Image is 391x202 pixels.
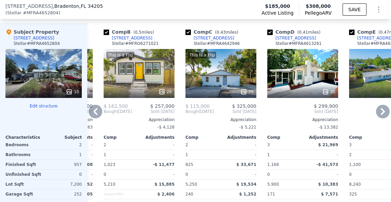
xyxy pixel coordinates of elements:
[104,109,132,114] div: [DATE]
[185,192,193,197] span: 240
[104,150,138,159] div: 1
[194,35,234,41] div: [STREET_ADDRESS]
[267,109,338,114] span: Sold [DATE]
[140,140,175,150] div: -
[140,170,175,179] div: -
[14,41,60,46] div: Stellar # MFRA4652804
[239,192,256,197] span: $ 1,252
[185,103,210,109] span: $ 115,000
[45,180,82,189] div: 7,200
[104,189,138,199] div: Unspecified
[157,192,175,197] span: $ 2,406
[321,192,338,197] span: $ 7,571
[154,182,175,187] span: $ 15,885
[140,150,175,159] div: -
[239,125,256,130] span: -$ 5,221
[185,150,220,159] div: 1
[7,10,21,16] span: Stellar
[267,162,279,167] span: 1,168
[267,35,316,41] a: [STREET_ADDRESS]
[45,189,82,199] div: 252
[349,192,357,197] span: 325
[185,109,200,114] span: Bought
[104,142,106,147] span: 2
[5,10,60,16] div: ( )
[236,182,256,187] span: $ 19,534
[303,135,338,140] div: Adjustments
[44,135,82,140] div: Subject
[221,135,256,140] div: Adjustments
[216,30,226,35] span: 0.43
[349,162,361,167] span: 1,100
[349,182,361,187] span: 8,240
[104,35,152,41] a: [STREET_ADDRESS]
[159,88,172,95] div: 26
[106,52,134,58] div: This is a Flip
[267,135,303,140] div: Comp
[45,170,82,179] div: 0
[104,162,115,167] span: 1,023
[5,3,53,10] span: [STREET_ADDRESS]
[5,180,42,189] div: Lot Sqft
[5,160,42,169] div: Finished Sqft
[267,150,301,159] div: 1
[275,35,316,41] div: [STREET_ADDRESS]
[212,30,241,35] span: ( miles)
[267,172,270,177] span: 0
[53,3,103,10] span: , Bradenton
[275,41,322,46] div: Stellar # MFRA4613261
[314,103,338,109] span: $ 299,900
[318,125,338,130] span: -$ 13,382
[185,117,256,122] div: Appreciation
[343,3,366,16] button: SAVE
[267,29,323,35] div: Comp D
[267,142,270,147] span: 3
[222,140,256,150] div: -
[112,41,159,46] div: Stellar # MFRO6271021
[267,117,338,122] div: Appreciation
[185,29,241,35] div: Comp C
[153,162,175,167] span: -$ 11,477
[185,109,214,114] div: [DATE]
[185,142,188,147] span: 2
[267,182,279,187] span: 5,900
[139,135,175,140] div: Adjustments
[66,88,79,95] div: 10
[5,29,59,35] div: Subject Property
[5,140,42,150] div: Bedrooms
[372,3,386,16] button: Show Options
[214,109,256,114] span: Sold [DATE]
[23,10,59,16] span: # MFRA4652804
[45,140,82,150] div: 2
[5,170,42,179] div: Unfinished Sqft
[79,3,103,9] span: , FL 34205
[131,30,156,35] span: ( miles)
[236,162,256,167] span: $ 33,671
[349,150,383,159] div: 2
[135,30,141,35] span: 0.5
[240,88,254,95] div: 39
[5,135,44,140] div: Characteristics
[222,150,256,159] div: -
[104,172,106,177] span: 0
[318,182,338,187] span: $ 10,383
[185,35,234,41] a: [STREET_ADDRESS]
[295,30,323,35] span: ( miles)
[5,103,82,109] button: Edit structure
[104,182,115,187] span: 5,210
[316,162,338,167] span: -$ 41,573
[132,109,175,114] span: Sold [DATE]
[104,135,139,140] div: Comp
[194,41,240,46] div: Stellar # MFRA4642946
[150,103,175,109] span: $ 257,000
[306,3,331,9] span: $308,000
[322,88,335,95] div: 30
[104,29,157,35] div: Comp B
[261,10,294,16] span: Active Listing
[318,142,338,147] span: $ 21,969
[304,170,338,179] div: -
[265,3,290,10] span: $185,000
[112,35,152,41] div: [STREET_ADDRESS]
[349,172,352,177] span: 0
[104,117,175,122] div: Appreciation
